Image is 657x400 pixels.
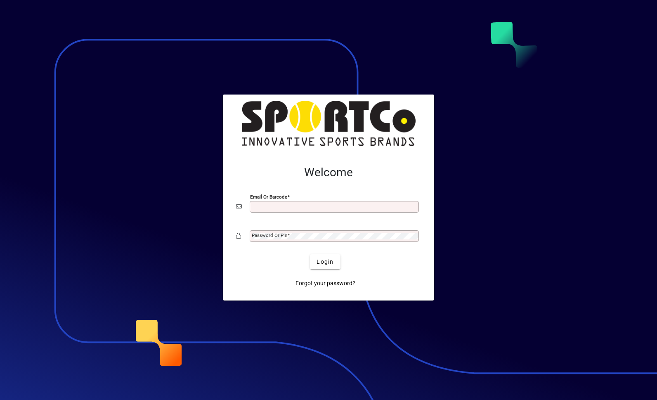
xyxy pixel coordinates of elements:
h2: Welcome [236,166,421,180]
span: Forgot your password? [295,279,355,288]
span: Login [317,258,333,266]
a: Forgot your password? [292,276,359,291]
button: Login [310,254,340,269]
mat-label: Email or Barcode [250,194,287,200]
mat-label: Password or Pin [252,232,287,238]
